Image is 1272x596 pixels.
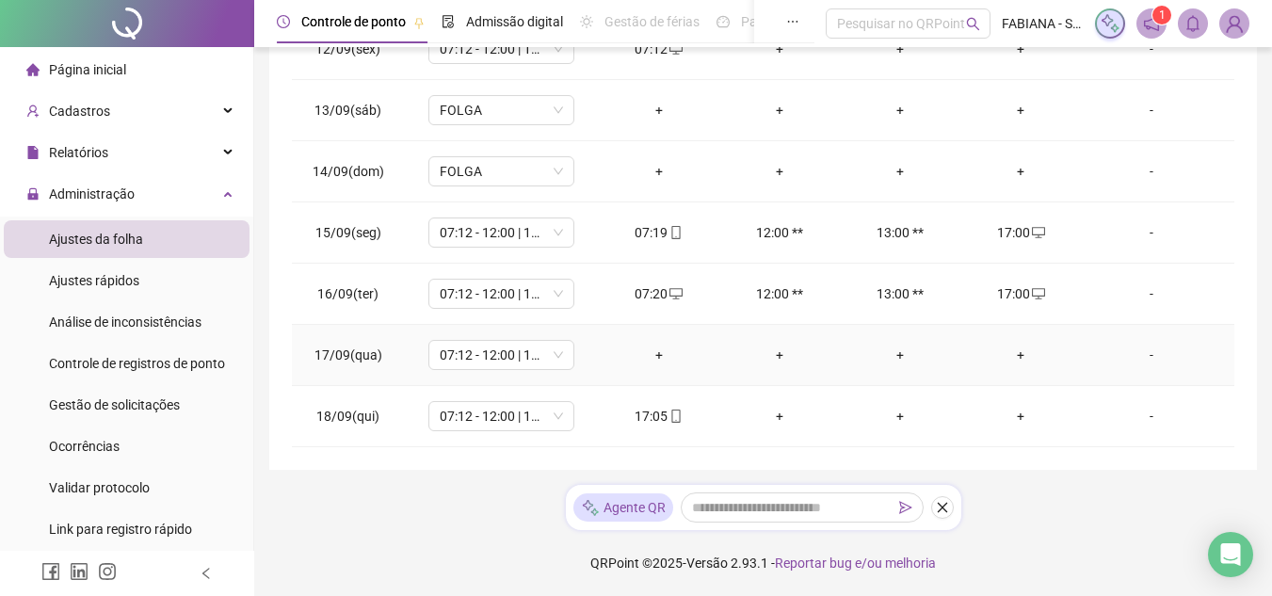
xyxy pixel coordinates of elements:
[975,283,1066,304] div: 17:00
[855,345,945,365] div: +
[734,39,825,59] div: +
[580,15,593,28] span: sun
[686,556,728,571] span: Versão
[668,226,683,239] span: mobile
[614,161,704,182] div: +
[975,222,1066,243] div: 17:00
[614,100,704,121] div: +
[734,345,825,365] div: +
[975,100,1066,121] div: +
[786,15,799,28] span: ellipsis
[314,103,381,118] span: 13/09(sáb)
[614,222,704,243] div: 07:19
[614,345,704,365] div: +
[899,501,912,514] span: send
[1096,283,1207,304] div: -
[314,347,382,362] span: 17/09(qua)
[581,498,600,518] img: sparkle-icon.fc2bf0ac1784a2077858766a79e2daf3.svg
[49,186,135,201] span: Administração
[1143,15,1160,32] span: notification
[49,145,108,160] span: Relatórios
[49,104,110,119] span: Cadastros
[277,15,290,28] span: clock-circle
[855,100,945,121] div: +
[1220,9,1248,38] img: 87243
[1096,161,1207,182] div: -
[668,287,683,300] span: desktop
[41,562,60,581] span: facebook
[604,14,700,29] span: Gestão de férias
[49,356,225,371] span: Controle de registros de ponto
[975,39,1066,59] div: +
[741,14,814,29] span: Painel do DP
[573,493,673,522] div: Agente QR
[49,480,150,495] span: Validar protocolo
[26,146,40,159] span: file
[254,530,1272,596] footer: QRPoint © 2025 - 2.93.1 -
[313,164,384,179] span: 14/09(dom)
[614,39,704,59] div: 07:12
[442,15,455,28] span: file-done
[1096,222,1207,243] div: -
[440,218,563,247] span: 07:12 - 12:00 | 13:00 - 17:00
[49,273,139,288] span: Ajustes rápidos
[855,406,945,427] div: +
[1208,532,1253,577] div: Open Intercom Messenger
[1100,13,1120,34] img: sparkle-icon.fc2bf0ac1784a2077858766a79e2daf3.svg
[1184,15,1201,32] span: bell
[49,232,143,247] span: Ajustes da folha
[1152,6,1171,24] sup: 1
[855,39,945,59] div: +
[49,439,120,454] span: Ocorrências
[315,41,380,56] span: 12/09(sex)
[614,283,704,304] div: 07:20
[975,406,1066,427] div: +
[466,14,563,29] span: Admissão digital
[1096,39,1207,59] div: -
[49,397,180,412] span: Gestão de solicitações
[301,14,406,29] span: Controle de ponto
[440,341,563,369] span: 07:12 - 12:00 | 13:00 - 17:00
[734,161,825,182] div: +
[668,410,683,423] span: mobile
[966,17,980,31] span: search
[1096,100,1207,121] div: -
[975,161,1066,182] div: +
[614,406,704,427] div: 17:05
[1096,345,1207,365] div: -
[775,556,936,571] span: Reportar bug e/ou melhoria
[936,501,949,514] span: close
[98,562,117,581] span: instagram
[1030,287,1045,300] span: desktop
[49,522,192,537] span: Link para registro rápido
[734,100,825,121] div: +
[975,345,1066,365] div: +
[70,562,89,581] span: linkedin
[734,406,825,427] div: +
[317,286,378,301] span: 16/09(ter)
[440,96,563,124] span: FOLGA
[26,187,40,201] span: lock
[717,15,730,28] span: dashboard
[1159,8,1166,22] span: 1
[1096,406,1207,427] div: -
[26,105,40,118] span: user-add
[26,63,40,76] span: home
[413,17,425,28] span: pushpin
[200,567,213,580] span: left
[440,157,563,185] span: FOLGA
[49,62,126,77] span: Página inicial
[315,225,381,240] span: 15/09(seg)
[440,402,563,430] span: 07:12 - 12:00 | 13:00 - 17:00
[440,280,563,308] span: 07:12 - 12:00 | 13:00 - 17:00
[1030,226,1045,239] span: desktop
[316,409,379,424] span: 18/09(qui)
[440,35,563,63] span: 07:12 - 12:00 | 13:00 - 17:00
[1002,13,1084,34] span: FABIANA - SMART GLASS
[668,42,683,56] span: desktop
[49,314,201,330] span: Análise de inconsistências
[855,161,945,182] div: +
